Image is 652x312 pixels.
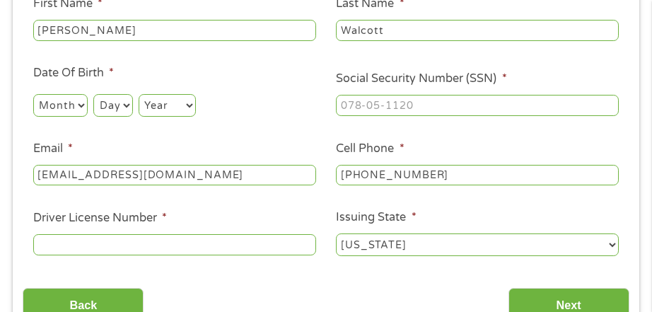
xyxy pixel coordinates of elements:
label: Date Of Birth [33,66,114,81]
label: Email [33,141,73,156]
input: (541) 754-3010 [336,165,619,186]
input: john@gmail.com [33,165,316,186]
label: Cell Phone [336,141,404,156]
input: John [33,20,316,41]
label: Social Security Number (SSN) [336,71,506,86]
input: 078-05-1120 [336,95,619,116]
label: Driver License Number [33,211,167,226]
input: Smith [336,20,619,41]
label: Issuing State [336,210,416,225]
